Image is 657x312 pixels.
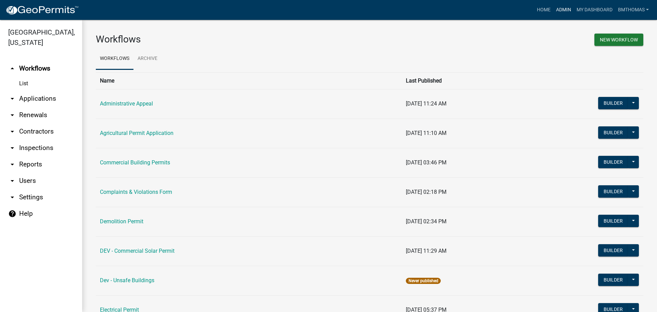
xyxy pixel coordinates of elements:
i: arrow_drop_down [8,111,16,119]
a: Admin [553,3,574,16]
h3: Workflows [96,34,364,45]
a: Complaints & Violations Form [100,189,172,195]
button: Builder [598,215,628,227]
i: arrow_drop_down [8,193,16,201]
span: [DATE] 03:46 PM [406,159,447,166]
a: Demolition Permit [100,218,143,225]
i: arrow_drop_down [8,127,16,136]
button: Builder [598,126,628,139]
span: [DATE] 02:18 PM [406,189,447,195]
i: arrow_drop_down [8,144,16,152]
span: [DATE] 11:29 AM [406,248,447,254]
a: Home [534,3,553,16]
a: DEV - Commercial Solar Permit [100,248,175,254]
button: New Workflow [594,34,643,46]
button: Builder [598,274,628,286]
a: bmthomas [615,3,652,16]
button: Builder [598,244,628,257]
a: Commercial Building Permits [100,159,170,166]
th: Last Published [402,72,521,89]
button: Builder [598,156,628,168]
a: Dev - Unsafe Buildings [100,277,154,284]
a: My Dashboard [574,3,615,16]
i: arrow_drop_down [8,177,16,185]
span: [DATE] 02:34 PM [406,218,447,225]
span: Never published [406,278,440,284]
a: Administrative Appeal [100,100,153,107]
a: Archive [133,48,162,70]
i: help [8,210,16,218]
i: arrow_drop_down [8,95,16,103]
button: Builder [598,185,628,198]
button: Builder [598,97,628,109]
a: Workflows [96,48,133,70]
th: Name [96,72,402,89]
i: arrow_drop_down [8,160,16,169]
i: arrow_drop_up [8,64,16,73]
span: [DATE] 11:24 AM [406,100,447,107]
a: Agricultural Permit Application [100,130,173,136]
span: [DATE] 11:10 AM [406,130,447,136]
